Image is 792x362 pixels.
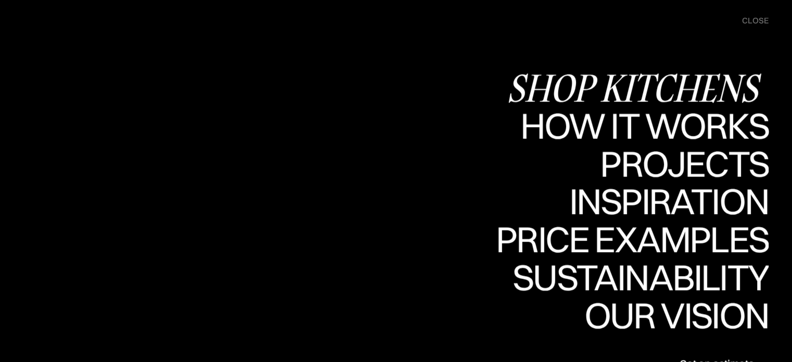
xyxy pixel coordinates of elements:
div: Projects [600,182,769,218]
div: Price examples [496,257,769,294]
div: Projects [600,145,769,182]
div: Price examples [496,221,769,257]
div: How it works [518,107,769,144]
a: Our visionOur vision [575,297,769,335]
a: Price examplesPrice examples [496,221,769,259]
div: Shop Kitchens [507,69,769,106]
a: How it worksHow it works [518,107,769,145]
div: Sustainability [504,259,769,295]
div: menu [732,10,769,31]
a: SustainabilitySustainability [504,259,769,297]
div: Inspiration [555,220,769,256]
div: close [742,15,769,27]
a: Shop Kitchens [507,69,769,107]
a: InspirationInspiration [555,183,769,221]
div: How it works [518,144,769,180]
div: Sustainability [504,295,769,332]
div: Inspiration [555,183,769,220]
a: ProjectsProjects [600,145,769,183]
div: Our vision [575,297,769,333]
